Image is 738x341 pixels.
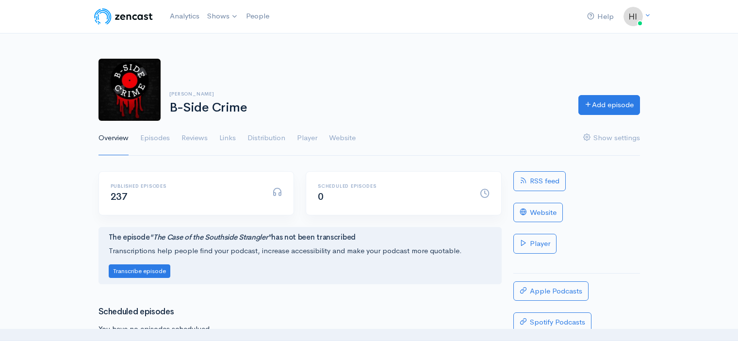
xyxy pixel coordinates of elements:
button: Transcribe episode [109,264,170,278]
a: People [242,6,273,27]
a: Transcribe episode [109,266,170,275]
a: Spotify Podcasts [513,312,591,332]
img: ZenCast Logo [93,7,154,26]
h3: Scheduled episodes [98,308,502,317]
a: Distribution [247,121,285,156]
span: 237 [111,191,128,203]
h6: Scheduled episodes [318,183,468,189]
span: 0 [318,191,324,203]
h4: The episode has not been transcribed [109,233,492,242]
a: Show settings [583,121,640,156]
h6: [PERSON_NAME] [169,91,567,97]
a: Player [513,234,557,254]
a: RSS feed [513,171,566,191]
img: ... [623,7,643,26]
a: Reviews [181,121,208,156]
p: Transcriptions help people find your podcast, increase accessibility and make your podcast more q... [109,245,492,257]
a: Website [329,121,356,156]
a: Analytics [166,6,203,27]
a: Apple Podcasts [513,281,589,301]
p: You have no episodes schedulued [98,324,502,335]
a: Player [297,121,317,156]
i: "The Case of the Southside Strangler" [149,232,271,242]
a: Website [513,203,563,223]
h1: B-Side Crime [169,101,567,115]
a: Shows [203,6,242,27]
a: Help [583,6,618,27]
a: Add episode [578,95,640,115]
a: Episodes [140,121,170,156]
a: Overview [98,121,129,156]
h6: Published episodes [111,183,261,189]
a: Links [219,121,236,156]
